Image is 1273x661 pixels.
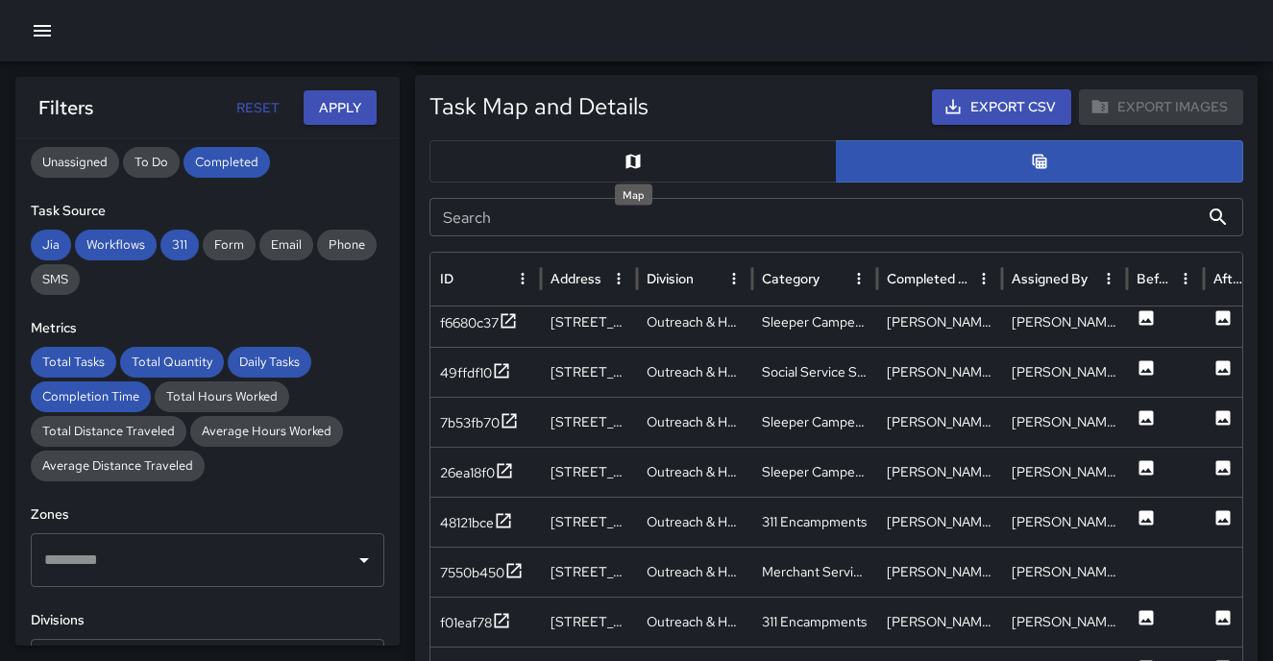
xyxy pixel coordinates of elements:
[155,387,289,406] span: Total Hours Worked
[721,265,747,292] button: Division column menu
[123,147,180,178] div: To Do
[184,147,270,178] div: Completed
[31,347,116,378] div: Total Tasks
[317,235,377,255] span: Phone
[31,318,384,339] h6: Metrics
[932,89,1071,125] button: Export CSV
[304,90,377,126] button: Apply
[541,347,637,397] div: 1000 Howard Street
[752,347,877,397] div: Social Service Support
[190,416,343,447] div: Average Hours Worked
[228,353,311,372] span: Daily Tasks
[31,387,151,406] span: Completion Time
[762,270,820,287] div: Category
[624,152,643,171] svg: Map
[877,297,1002,347] div: Michael Lopez
[1002,397,1127,447] div: Michael Lopez
[184,153,270,172] span: Completed
[440,413,500,432] div: 7b53fb70
[637,447,752,497] div: Outreach & Hospitality
[541,497,637,547] div: 160 6th Street
[1002,497,1127,547] div: Michael Lopez
[160,235,199,255] span: 311
[120,353,224,372] span: Total Quantity
[1137,270,1170,287] div: Before Photo
[440,411,519,435] button: 7b53fb70
[228,347,311,378] div: Daily Tasks
[440,361,511,385] button: 49ffdf10
[120,347,224,378] div: Total Quantity
[227,90,288,126] button: Reset
[877,397,1002,447] div: Michael Lopez
[1172,265,1199,292] button: Before Photo column menu
[752,297,877,347] div: Sleeper Campers & Loiterers
[1095,265,1122,292] button: Assigned By column menu
[203,230,256,260] div: Form
[31,353,116,372] span: Total Tasks
[541,547,637,597] div: 181 6th Street
[75,230,157,260] div: Workflows
[877,347,1002,397] div: Michael Lopez
[887,270,968,287] div: Completed By
[637,297,752,347] div: Outreach & Hospitality
[752,597,877,647] div: 311 Encampments
[440,613,492,632] div: f01eaf78
[31,230,71,260] div: Jia
[440,513,494,532] div: 48121bce
[615,184,652,206] div: Map
[637,347,752,397] div: Outreach & Hospitality
[440,461,514,485] button: 26ea18f0
[31,153,119,172] span: Unassigned
[752,397,877,447] div: Sleeper Campers & Loiterers
[31,610,384,631] h6: Divisions
[877,547,1002,597] div: Michael Lopez
[637,397,752,447] div: Outreach & Hospitality
[1213,270,1247,287] div: After Photo
[845,265,872,292] button: Category column menu
[75,235,157,255] span: Workflows
[31,235,71,255] span: Jia
[836,140,1243,183] button: Table
[541,397,637,447] div: 1000 Howard Street
[31,451,205,481] div: Average Distance Traveled
[31,416,186,447] div: Total Distance Traveled
[440,561,524,585] button: 7550b450
[877,497,1002,547] div: Michael Lopez
[31,456,205,476] span: Average Distance Traveled
[1030,152,1049,171] svg: Table
[203,235,256,255] span: Form
[351,547,378,574] button: Open
[1002,547,1127,597] div: Michael Lopez
[155,381,289,412] div: Total Hours Worked
[190,422,343,441] span: Average Hours Worked
[1002,297,1127,347] div: Michael Lopez
[877,597,1002,647] div: Michael Lopez
[259,230,313,260] div: Email
[259,235,313,255] span: Email
[970,265,997,292] button: Completed By column menu
[1002,347,1127,397] div: Joshua Bonilla
[440,463,495,482] div: 26ea18f0
[440,270,453,287] div: ID
[752,547,877,597] div: Merchant Services
[752,447,877,497] div: Sleeper Campers & Loiterers
[429,91,649,122] h5: Task Map and Details
[317,230,377,260] div: Phone
[1002,447,1127,497] div: Michael Lopez
[541,597,637,647] div: 954 Howard Street
[752,497,877,547] div: 311 Encampments
[440,511,513,535] button: 48121bce
[440,611,511,635] button: f01eaf78
[31,381,151,412] div: Completion Time
[123,153,180,172] span: To Do
[637,547,752,597] div: Outreach & Hospitality
[31,270,80,289] span: SMS
[1002,597,1127,647] div: Michael Lopez
[38,92,93,123] h6: Filters
[31,504,384,526] h6: Zones
[1012,270,1088,287] div: Assigned By
[31,201,384,222] h6: Task Source
[647,270,694,287] div: Division
[429,140,837,183] button: Map
[551,270,601,287] div: Address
